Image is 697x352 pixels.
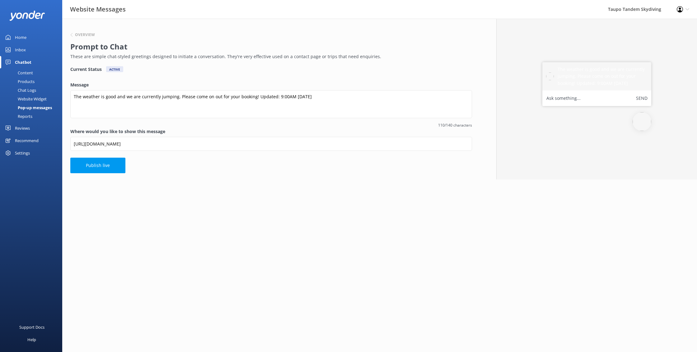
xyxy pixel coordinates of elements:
div: Recommend [15,134,39,147]
div: Help [27,333,36,346]
div: Settings [15,147,30,159]
div: Products [4,77,35,86]
div: Chat Logs [4,86,36,95]
label: Message [70,81,472,88]
div: Reports [4,112,32,121]
h4: Current Status [70,66,102,72]
a: Website Widget [4,95,62,103]
a: Content [4,68,62,77]
button: Overview [70,33,95,37]
label: Ask something... [546,94,581,102]
h5: The weather is good and we are currently jumping. Please come on out for your booking! Updated: 9... [558,66,648,87]
input: https://www.example.com/page [70,137,472,151]
button: Send [636,94,648,102]
div: Chatbot [15,56,31,68]
span: 110/140 characters [70,122,472,128]
a: Products [4,77,62,86]
div: Support Docs [19,321,44,333]
h2: Prompt to Chat [70,41,469,53]
button: Publish live [70,158,125,173]
div: Reviews [15,122,30,134]
textarea: The weather is good and we are currently jumping. Please come on out for your booking! Updated: 9... [70,90,472,118]
div: Home [15,31,26,44]
label: Where would you like to show this message [70,128,472,135]
img: yonder-white-logo.png [9,11,45,21]
div: Content [4,68,33,77]
a: Pop-up messages [4,103,62,112]
h6: Overview [75,33,95,37]
div: Website Widget [4,95,47,103]
div: Active [106,66,123,72]
a: Reports [4,112,62,121]
a: Chat Logs [4,86,62,95]
p: These are simple chat-styled greetings designed to initiate a conversation. They're very effectiv... [70,53,469,60]
h3: Website Messages [70,4,126,14]
div: Pop-up messages [4,103,52,112]
div: Inbox [15,44,26,56]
